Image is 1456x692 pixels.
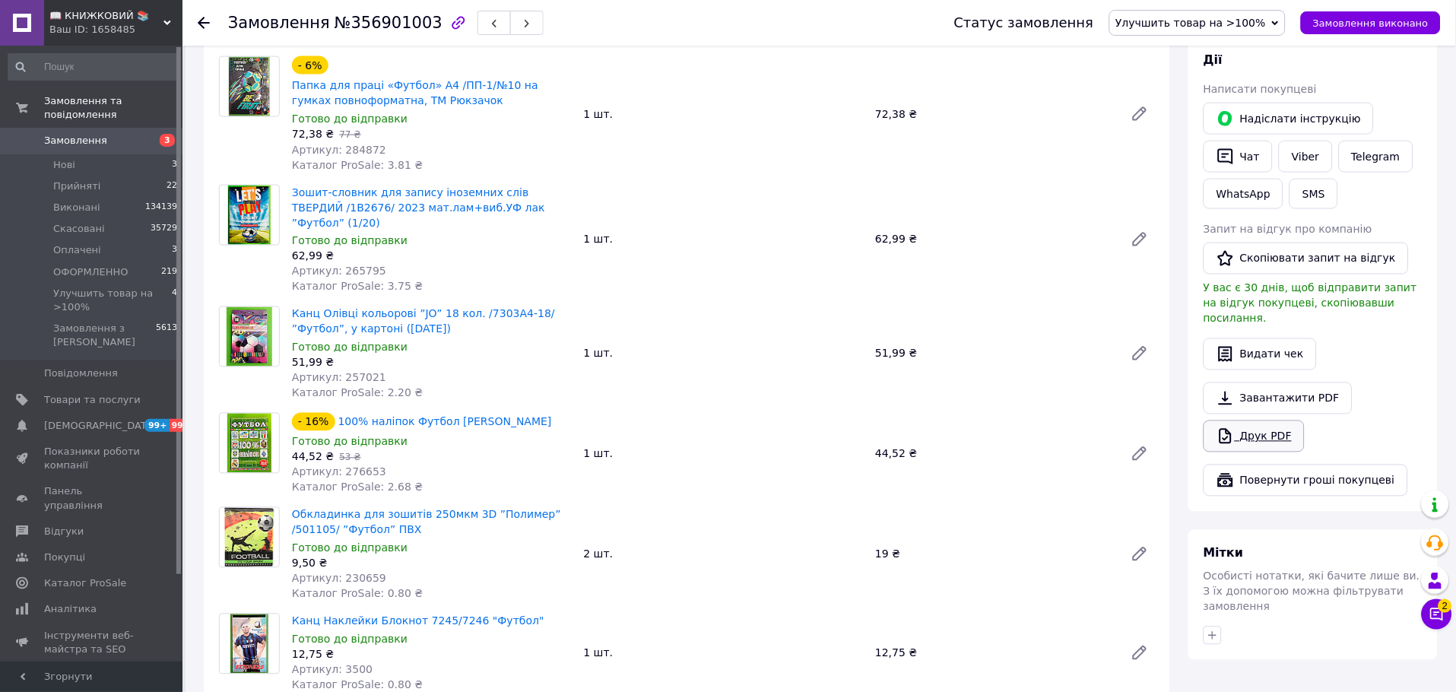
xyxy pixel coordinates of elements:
[44,445,141,472] span: Показники роботи компанії
[339,129,360,140] span: 77 ₴
[227,307,273,367] img: Канц Олівці кольорові ”JO” 18 кол. /7303A4-18/ ”Футбол”, у картоні (1/8/160)
[156,322,177,349] span: 5613
[292,615,544,627] a: Канц Наклейки Блокнот 7245/7246 "Футбол"
[160,134,175,147] span: 3
[578,343,870,364] div: 1 шт.
[44,484,141,512] span: Панель управління
[1439,599,1452,613] span: 2
[8,53,179,81] input: Пошук
[1204,338,1317,370] button: Видати чек
[151,222,177,236] span: 35729
[170,419,195,432] span: 99+
[1204,83,1317,95] span: Написати покупцеві
[172,243,177,257] span: 3
[53,201,100,214] span: Виконані
[292,144,386,156] span: Артикул: 284872
[1125,539,1155,570] a: Редагувати
[1204,383,1353,414] a: Завантажити PDF
[292,573,386,585] span: Артикул: 230659
[292,509,561,536] a: Обкладинка для зошитів 250мкм 3D ”Полимер” /501105/ ”Футбол” ПВХ
[44,525,84,538] span: Відгуки
[578,103,870,125] div: 1 шт.
[1204,141,1273,173] button: Чат
[167,179,177,193] span: 22
[49,23,182,37] div: Ваш ID: 1658485
[224,508,275,567] img: Обкладинка для зошитів 250мкм 3D ”Полимер” /501105/ ”Футбол” ПВХ
[229,57,271,116] img: Папка для праці «Футбол» А4 /ПП-1/№10 на гумках повноформатна, ТМ Рюкзачок
[869,443,1118,465] div: 44,52 ₴
[1339,141,1413,173] a: Telegram
[44,576,126,590] span: Каталог ProSale
[339,452,360,463] span: 53 ₴
[1125,338,1155,369] a: Редагувати
[53,322,156,349] span: Замовлення з [PERSON_NAME]
[292,451,334,463] span: 44,52 ₴
[44,393,141,407] span: Товари та послуги
[869,229,1118,250] div: 62,99 ₴
[1279,141,1332,173] a: Viber
[292,355,572,370] div: 51,99 ₴
[292,466,386,478] span: Артикул: 276653
[292,633,408,646] span: Готово до відправки
[1125,439,1155,469] a: Редагувати
[292,186,545,229] a: Зошит-словник для запису іноземних слів ТВЕРДИЙ /1В2676/ 2023 мат.лам+виб.УФ лак ”Футбол” (1/20)
[1204,179,1283,209] a: WhatsApp
[869,643,1118,664] div: 12,75 ₴
[44,629,141,656] span: Інструменти веб-майстра та SEO
[230,614,268,674] img: Канц Наклейки Блокнот 7245/7246 "Футбол"
[198,15,210,30] div: Повернутися назад
[1301,11,1441,34] button: Замовлення виконано
[292,128,334,140] span: 72,38 ₴
[954,15,1094,30] div: Статус замовлення
[292,679,423,691] span: Каталог ProSale: 0.80 ₴
[144,419,170,432] span: 99+
[53,222,105,236] span: Скасовані
[292,647,572,662] div: 12,75 ₴
[292,588,423,600] span: Каталог ProSale: 0.80 ₴
[1204,103,1374,135] button: Надіслати інструкцію
[1204,243,1409,275] button: Скопіювати запит на відгук
[292,556,572,571] div: 9,50 ₴
[172,158,177,172] span: 3
[228,14,330,32] span: Замовлення
[53,243,101,257] span: Оплачені
[53,158,75,172] span: Нові
[292,387,423,399] span: Каталог ProSale: 2.20 ₴
[145,201,177,214] span: 134139
[292,249,572,264] div: 62,99 ₴
[49,9,163,23] span: 📖 КНИЖКОВИЙ 📚
[578,643,870,664] div: 1 шт.
[292,159,423,171] span: Каталог ProSale: 3.81 ₴
[292,413,335,431] div: - 16%
[1289,179,1338,209] button: SMS
[172,287,177,314] span: 4
[53,265,128,279] span: ОФОРМЛЕННО
[292,481,423,494] span: Каталог ProSale: 2.68 ₴
[338,416,552,428] a: 100% наліпок Футбол [PERSON_NAME]
[578,229,870,250] div: 1 шт.
[292,542,408,554] span: Готово до відправки
[335,14,443,32] span: №356901003
[1116,17,1267,29] span: Улучшить товар на >100%
[1204,465,1408,497] button: Повернути гроші покупцеві
[161,265,177,279] span: 219
[44,419,157,433] span: [DEMOGRAPHIC_DATA]
[1204,546,1244,560] span: Мітки
[292,664,373,676] span: Артикул: 3500
[1204,282,1417,325] span: У вас є 30 днів, щоб відправити запит на відгук покупцеві, скопіювавши посилання.
[292,235,408,247] span: Готово до відправки
[1125,638,1155,668] a: Редагувати
[1422,599,1452,630] button: Чат з покупцем2
[292,79,538,106] a: Папка для праці «Футбол» А4 /ПП-1/№10 на гумках повноформатна, ТМ Рюкзачок
[44,367,118,380] span: Повідомлення
[869,544,1118,565] div: 19 ₴
[1204,421,1305,452] a: Друк PDF
[44,94,182,122] span: Замовлення та повідомлення
[44,134,107,148] span: Замовлення
[292,281,423,293] span: Каталог ProSale: 3.75 ₴
[1204,223,1372,235] span: Запит на відгук про компанію
[1204,52,1223,67] span: Дії
[578,443,870,465] div: 1 шт.
[869,103,1118,125] div: 72,38 ₴
[53,179,100,193] span: Прийняті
